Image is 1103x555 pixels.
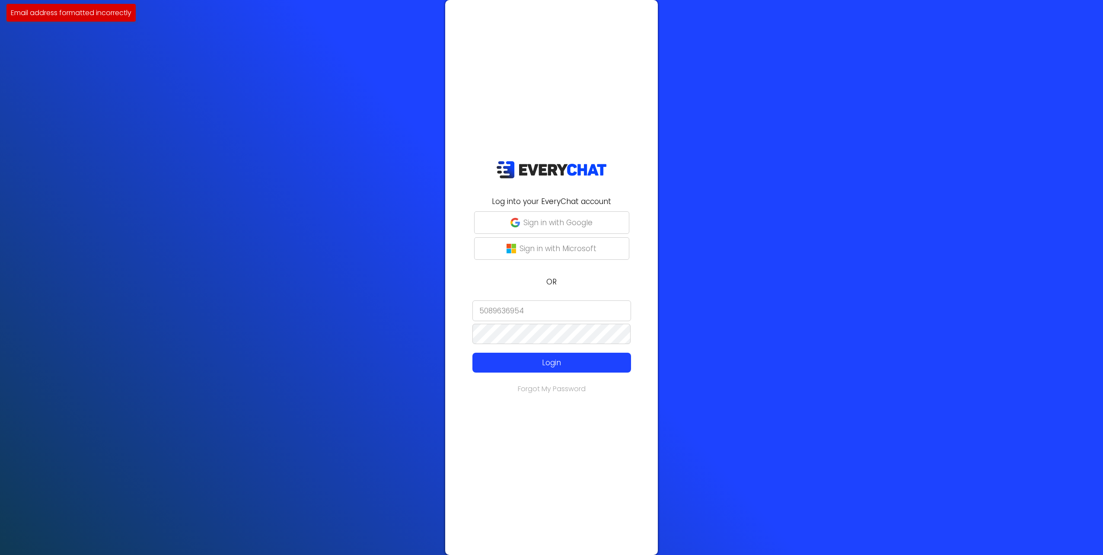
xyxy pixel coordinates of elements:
[510,218,520,227] img: google-g.png
[11,7,131,18] p: Email address formatted incorrectly
[520,243,596,254] p: Sign in with Microsoft
[518,384,586,394] a: Forgot My Password
[472,353,631,373] button: Login
[474,237,629,260] button: Sign in with Microsoft
[488,357,615,368] p: Login
[523,217,593,228] p: Sign in with Google
[474,211,629,234] button: Sign in with Google
[450,276,653,287] p: OR
[472,300,631,321] input: Email
[507,244,516,253] img: microsoft-logo.png
[450,196,653,207] h2: Log into your EveryChat account
[496,161,607,179] img: EveryChat_logo_dark.png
